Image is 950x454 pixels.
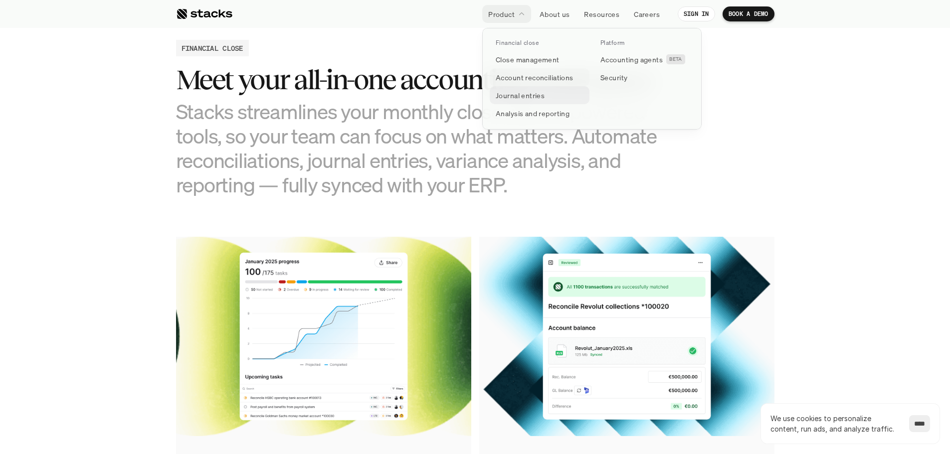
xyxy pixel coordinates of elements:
[488,9,515,19] p: Product
[594,50,694,68] a: Accounting agentsBETA
[600,72,627,83] p: Security
[176,64,675,95] h3: Meet your all-in-one accounting workspace
[496,108,570,119] p: Analysis and reporting
[628,5,666,23] a: Careers
[723,6,774,21] a: BOOK A DEMO
[496,90,545,101] p: Journal entries
[594,68,694,86] a: Security
[584,9,619,19] p: Resources
[490,86,589,104] a: Journal entries
[684,10,709,17] p: SIGN IN
[118,231,162,238] a: Privacy Policy
[600,54,663,65] p: Accounting agents
[490,68,589,86] a: Account reconciliations
[770,413,899,434] p: We use cookies to personalize content, run ads, and analyze traffic.
[634,9,660,19] p: Careers
[600,39,625,46] p: Platform
[182,43,243,53] h2: FINANCIAL CLOSE
[496,39,539,46] p: Financial close
[678,6,715,21] a: SIGN IN
[540,9,570,19] p: About us
[578,5,625,23] a: Resources
[669,56,682,62] h2: BETA
[729,10,768,17] p: BOOK A DEMO
[496,72,573,83] p: Account reconciliations
[534,5,575,23] a: About us
[496,54,560,65] p: Close management
[490,50,589,68] a: Close management
[176,99,675,197] h3: Stacks streamlines your monthly close with AI-powered tools, so your team can focus on what matte...
[490,104,589,122] a: Analysis and reporting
